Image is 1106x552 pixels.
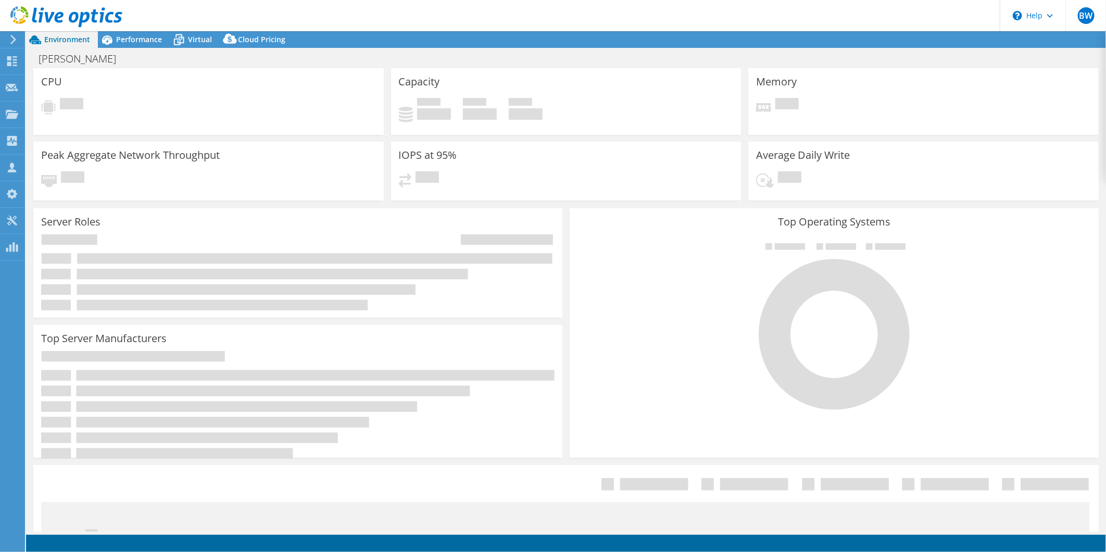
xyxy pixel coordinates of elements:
h3: Capacity [399,76,440,87]
h3: Top Server Manufacturers [41,333,167,344]
span: Performance [116,34,162,44]
span: Environment [44,34,90,44]
h3: Server Roles [41,216,100,228]
h3: Memory [756,76,797,87]
h4: 0 GiB [509,108,543,120]
h3: Average Daily Write [756,149,850,161]
h4: 0 GiB [463,108,497,120]
span: BW [1078,7,1095,24]
svg: \n [1013,11,1022,20]
h4: 0 GiB [417,108,451,120]
span: Pending [60,98,83,112]
span: Cloud Pricing [238,34,285,44]
span: Virtual [188,34,212,44]
h3: Peak Aggregate Network Throughput [41,149,220,161]
span: Pending [775,98,799,112]
span: Total [509,98,532,108]
h3: CPU [41,76,62,87]
h1: [PERSON_NAME] [34,53,132,65]
h3: IOPS at 95% [399,149,457,161]
span: Free [463,98,486,108]
span: Pending [61,171,84,185]
span: Pending [416,171,439,185]
span: Pending [778,171,801,185]
span: Used [417,98,441,108]
h3: Top Operating Systems [577,216,1091,228]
